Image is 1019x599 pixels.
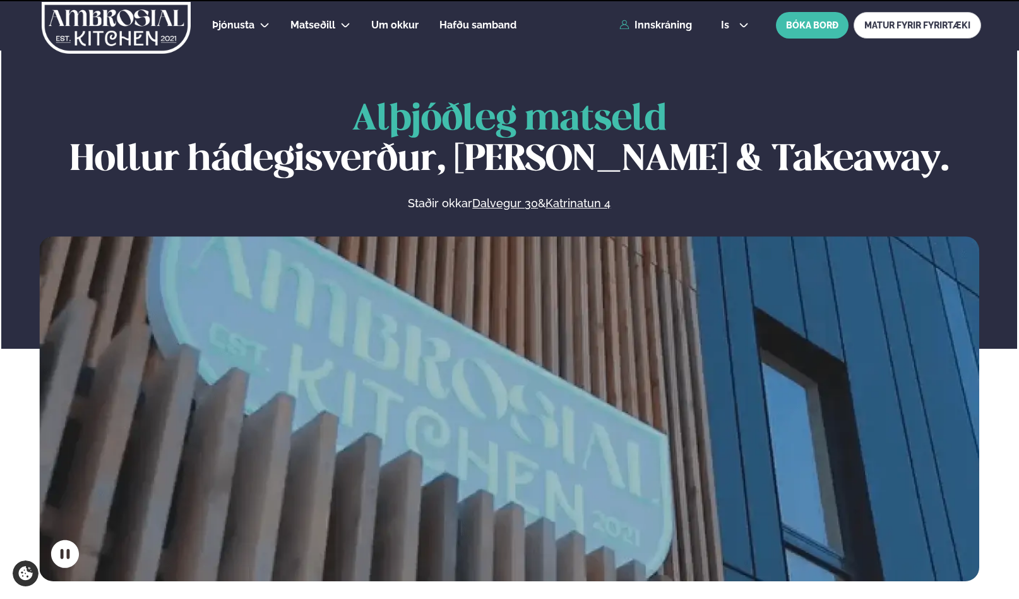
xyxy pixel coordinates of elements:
a: Cookie settings [13,560,39,586]
a: Dalvegur 30 [472,196,538,211]
span: Matseðill [290,19,335,31]
a: Innskráning [619,20,692,31]
span: Alþjóðleg matseld [352,102,667,137]
a: Hafðu samband [439,18,516,33]
p: Staðir okkar & [271,196,748,211]
a: Þjónusta [212,18,254,33]
img: logo [41,2,192,54]
a: Um okkur [371,18,419,33]
span: Hafðu samband [439,19,516,31]
a: MATUR FYRIR FYRIRTÆKI [854,12,981,39]
span: is [721,20,733,30]
span: Þjónusta [212,19,254,31]
button: is [711,20,758,30]
a: Katrinatun 4 [545,196,611,211]
a: Matseðill [290,18,335,33]
h1: Hollur hádegisverður, [PERSON_NAME] & Takeaway. [39,100,979,181]
span: Um okkur [371,19,419,31]
button: BÓKA BORÐ [776,12,849,39]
